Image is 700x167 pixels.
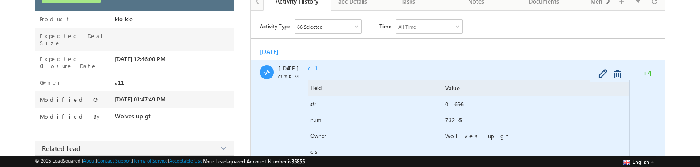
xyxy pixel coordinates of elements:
[83,158,96,163] a: About
[40,32,115,47] label: Expected Deal Size
[310,148,317,155] span: cfs
[614,70,624,79] a: Delete
[598,69,612,80] span: Edit
[42,144,80,153] span: Related Lead
[295,20,361,33] div: Owner Changed,Status Changed,Stage Changed,Source Changed,Notes & 61 more..
[308,144,443,159] span: cfs
[169,158,203,163] a: Acceptable Use
[308,64,329,72] span: c1
[621,156,656,167] button: English
[40,16,71,23] label: Product
[308,128,443,144] span: Owner
[278,74,305,79] span: 01:19 PM
[260,19,290,33] span: Activity Type
[632,159,649,165] span: English
[115,79,124,86] span: a11
[115,55,166,62] span: [DATE] 12:46:00 PM
[379,19,391,33] span: Time
[308,112,443,128] span: num
[35,158,305,165] span: © 2025 LeadSquared | | | | |
[115,16,133,23] span: kio-kio
[260,47,288,56] div: [DATE]
[445,132,510,140] span: Wolves up gt
[445,84,460,92] span: Value
[445,116,462,124] span: 73245
[398,24,416,30] div: All Time
[278,64,298,72] span: [DATE]
[40,79,61,86] label: Owner
[40,96,101,103] label: Modified On
[310,101,316,107] span: str
[297,24,322,30] div: 66 Selected
[310,117,321,123] span: num
[115,113,151,120] span: Wolves up gt
[133,158,168,163] a: Terms of Service
[204,158,305,165] span: Your Leadsquared Account Number is
[310,85,322,91] span: Field
[97,158,132,163] a: Contact Support
[643,68,651,79] span: +4
[40,55,115,70] label: Expected Closure Date
[308,96,443,112] span: str
[310,132,326,139] span: Owner
[40,113,102,120] label: Modified By
[445,100,463,108] span: 06546
[291,158,305,165] span: 35855
[115,96,166,103] span: [DATE] 01:47:49 PM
